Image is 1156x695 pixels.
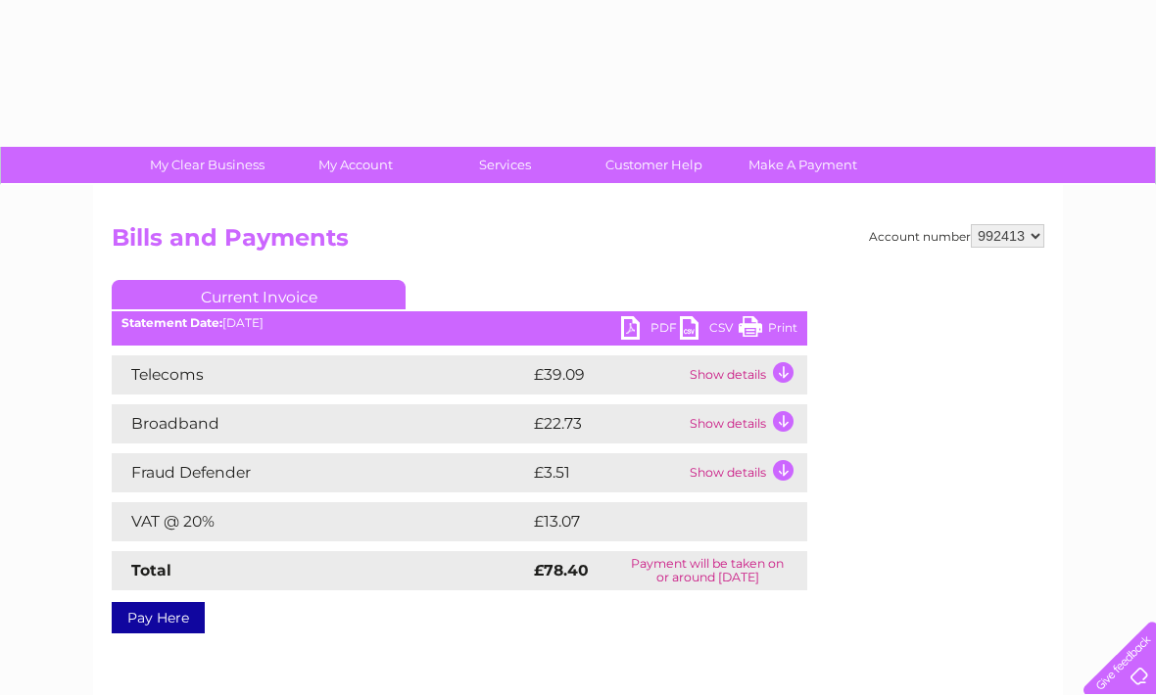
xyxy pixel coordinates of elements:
a: My Account [275,147,437,183]
a: Pay Here [112,602,205,633]
b: Statement Date: [121,315,222,330]
strong: £78.40 [534,561,589,579]
a: PDF [621,316,680,345]
td: £22.73 [529,404,685,443]
td: Show details [685,355,807,394]
td: £39.09 [529,355,685,394]
td: Broadband [112,404,529,443]
td: Show details [685,404,807,443]
td: Payment will be taken on or around [DATE] [608,551,807,590]
a: Print [739,316,797,345]
a: Customer Help [573,147,735,183]
a: Current Invoice [112,280,406,309]
strong: Total [131,561,171,579]
a: CSV [680,316,739,345]
td: Show details [685,453,807,492]
a: My Clear Business [126,147,288,183]
td: VAT @ 20% [112,502,529,541]
td: Fraud Defender [112,453,529,492]
div: [DATE] [112,316,807,330]
div: Account number [869,224,1044,248]
a: Make A Payment [722,147,884,183]
a: Services [424,147,586,183]
td: £13.07 [529,502,766,541]
h2: Bills and Payments [112,224,1044,261]
td: £3.51 [529,453,685,492]
td: Telecoms [112,355,529,394]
